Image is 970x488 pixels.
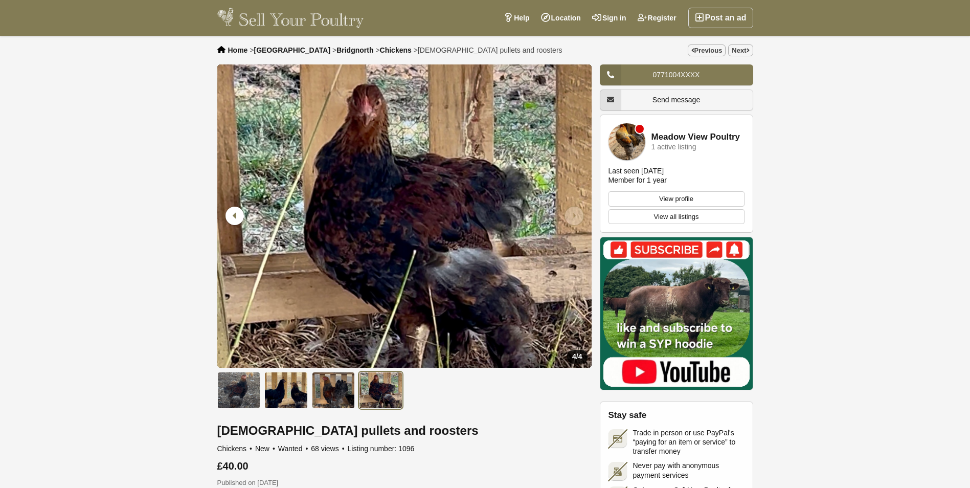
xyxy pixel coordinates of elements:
a: Home [228,46,248,54]
div: £40.00 [217,460,592,472]
a: Register [632,8,682,28]
a: [GEOGRAPHIC_DATA] [254,46,330,54]
a: View all listings [608,209,745,225]
span: Send message [652,96,700,104]
a: View profile [608,191,745,207]
span: Chickens [217,445,254,453]
a: Chickens [380,46,412,54]
img: Brahma pullets and roosters - 2 [264,372,308,409]
li: > [414,46,562,54]
a: Post an ad [688,8,753,28]
span: Listing number: 1096 [348,445,415,453]
p: Published on [DATE] [217,478,592,488]
a: Location [535,8,586,28]
a: Send message [600,90,753,110]
h2: Stay safe [608,410,745,420]
a: Help [498,8,535,28]
a: Bridgnorth [336,46,373,54]
span: 4 [578,352,582,361]
li: > [250,46,330,54]
a: Meadow View Poultry [651,132,740,142]
span: Wanted [278,445,309,453]
span: New [255,445,276,453]
img: Brahma pullets and roosters - 1 [217,372,261,409]
img: Sell Your Poultry [217,8,364,28]
span: Never pay with anonymous payment services [633,461,745,479]
li: > [332,46,374,54]
div: Previous slide [222,203,249,229]
li: > [375,46,411,54]
img: Brahma pullets and roosters - 3 [312,372,355,409]
span: 4 [572,352,576,361]
h1: [DEMOGRAPHIC_DATA] pullets and roosters [217,424,592,437]
div: Member for 1 year [608,175,667,185]
span: 68 views [311,445,345,453]
span: Trade in person or use PayPal's “paying for an item or service” to transfer money [633,428,745,456]
div: Last seen [DATE] [608,166,664,175]
div: 1 active listing [651,143,696,151]
span: [DEMOGRAPHIC_DATA] pullets and roosters [418,46,562,54]
div: Member is offline [636,125,644,133]
a: 0771004XXXX [600,64,753,85]
a: Previous [688,45,726,56]
img: Mat Atkinson Farming YouTube Channel [600,237,753,390]
img: Meadow View Poultry [608,123,645,160]
img: Brahma pullets and roosters - 4/4 [217,64,592,368]
a: Sign in [586,8,632,28]
span: 0771004XXXX [653,71,700,79]
img: Brahma pullets and roosters - 4 [359,372,402,409]
div: / [567,350,587,364]
li: 4 / 4 [217,64,592,368]
a: Next [728,45,753,56]
div: Next slide [560,203,586,229]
